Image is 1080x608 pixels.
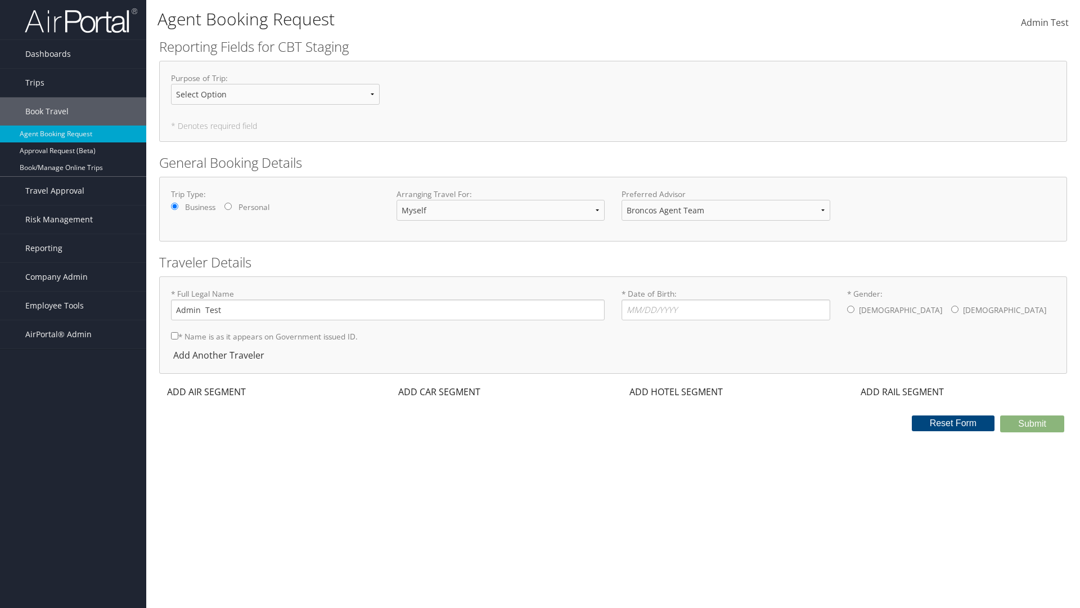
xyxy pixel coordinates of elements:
[397,189,605,200] label: Arranging Travel For:
[622,385,728,399] div: ADD HOTEL SEGMENT
[171,332,178,339] input: * Name is as it appears on Government issued ID.
[171,299,605,320] input: * Full Legal Name
[912,415,995,431] button: Reset Form
[25,320,92,348] span: AirPortal® Admin
[963,299,1046,321] label: [DEMOGRAPHIC_DATA]
[390,385,486,399] div: ADD CAR SEGMENT
[171,84,380,105] select: Purpose of Trip:
[185,202,215,213] label: Business
[25,69,44,97] span: Trips
[853,385,949,399] div: ADD RAIL SEGMENT
[622,288,830,320] label: * Date of Birth:
[238,202,269,213] label: Personal
[159,253,1067,272] h2: Traveler Details
[171,348,270,362] div: Add Another Traveler
[25,234,62,262] span: Reporting
[159,37,1067,56] h2: Reporting Fields for CBT Staging
[622,299,830,320] input: * Date of Birth:
[157,7,765,31] h1: Agent Booking Request
[25,205,93,234] span: Risk Management
[159,385,251,399] div: ADD AIR SEGMENT
[1021,6,1069,41] a: Admin Test
[159,153,1067,172] h2: General Booking Details
[847,288,1056,322] label: * Gender:
[171,288,605,320] label: * Full Legal Name
[951,306,958,313] input: * Gender:[DEMOGRAPHIC_DATA][DEMOGRAPHIC_DATA]
[25,263,88,291] span: Company Admin
[1000,415,1064,432] button: Submit
[25,177,84,205] span: Travel Approval
[25,97,69,126] span: Book Travel
[171,189,380,200] label: Trip Type:
[171,73,380,114] label: Purpose of Trip :
[25,40,71,68] span: Dashboards
[859,299,942,321] label: [DEMOGRAPHIC_DATA]
[847,306,854,313] input: * Gender:[DEMOGRAPHIC_DATA][DEMOGRAPHIC_DATA]
[25,7,137,34] img: airportal-logo.png
[171,326,358,347] label: * Name is as it appears on Government issued ID.
[25,292,84,320] span: Employee Tools
[171,122,1055,130] h5: * Denotes required field
[1021,16,1069,29] span: Admin Test
[622,189,830,200] label: Preferred Advisor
